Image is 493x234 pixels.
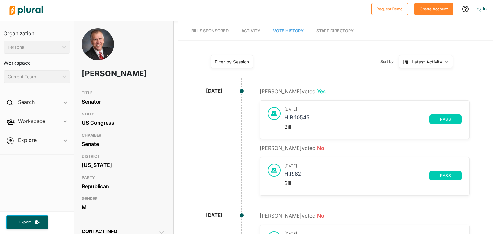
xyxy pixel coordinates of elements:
[8,73,60,80] div: Current Team
[284,164,462,168] h3: [DATE]
[6,215,48,229] button: Export
[82,118,166,128] div: US Congress
[414,3,453,15] button: Create Account
[82,153,166,160] h3: DISTRICT
[273,22,304,40] a: Vote History
[82,89,166,97] h3: TITLE
[82,131,166,139] h3: CHAMBER
[284,107,462,112] h3: [DATE]
[18,98,35,105] h2: Search
[317,145,324,151] span: No
[82,181,166,191] div: Republican
[260,88,326,95] span: [PERSON_NAME] voted
[260,145,324,151] span: [PERSON_NAME] voted
[380,59,399,64] span: Sort by
[273,29,304,33] span: Vote History
[317,88,326,95] span: Yes
[433,174,458,178] span: pass
[82,160,166,170] div: [US_STATE]
[433,117,458,121] span: pass
[284,124,462,130] div: Bill
[241,29,260,33] span: Activity
[82,229,117,234] span: Contact Info
[474,6,487,12] a: Log In
[371,3,408,15] button: Request Demo
[284,114,429,124] a: H.R.10545
[284,171,429,180] a: H.R.82
[206,212,222,219] div: [DATE]
[414,5,453,12] a: Create Account
[191,29,229,33] span: Bills Sponsored
[412,58,442,65] div: Latest Activity
[82,64,132,83] h1: [PERSON_NAME]
[82,174,166,181] h3: PARTY
[82,139,166,149] div: Senate
[206,88,222,95] div: [DATE]
[4,54,70,68] h3: Workspace
[316,22,354,40] a: Staff Directory
[82,28,114,67] img: Headshot of Thom Tillis
[82,110,166,118] h3: STATE
[241,22,260,40] a: Activity
[4,24,70,38] h3: Organization
[215,58,249,65] div: Filter by Session
[82,203,166,212] div: M
[82,195,166,203] h3: GENDER
[191,22,229,40] a: Bills Sponsored
[82,97,166,106] div: Senator
[371,5,408,12] a: Request Demo
[8,44,60,51] div: Personal
[317,213,324,219] span: No
[260,213,324,219] span: [PERSON_NAME] voted
[15,220,35,225] span: Export
[284,180,462,186] div: Bill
